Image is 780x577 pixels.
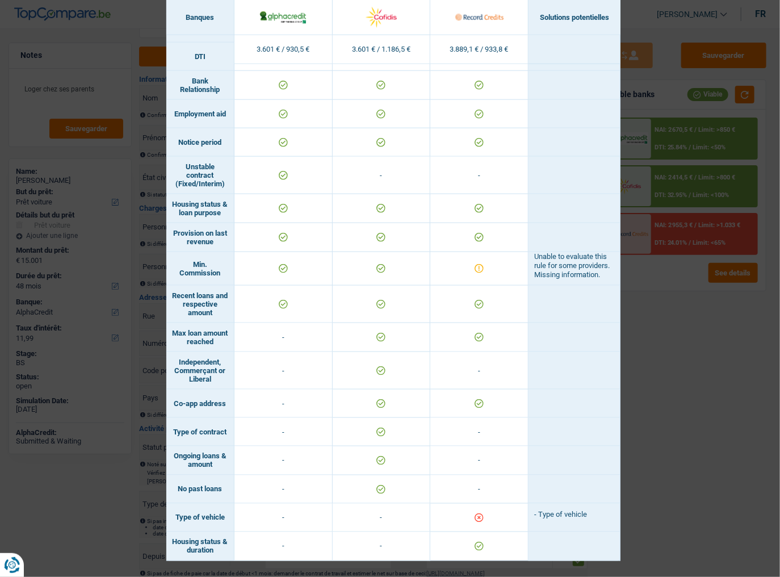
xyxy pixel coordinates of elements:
[234,418,333,446] td: -
[166,223,234,252] td: Provision on last revenue
[430,35,529,64] td: 3.889,1 € / 933,8 €
[234,504,333,532] td: -
[333,35,431,64] td: 3.601 € / 1.186,5 €
[166,252,234,286] td: Min. Commission
[529,504,620,532] td: - Type of vehicle
[166,475,234,504] td: No past loans
[333,504,431,532] td: -
[234,352,333,390] td: -
[234,323,333,352] td: -
[455,5,504,30] img: Record Credits
[166,157,234,194] td: Unstable contract (Fixed/Interim)
[430,475,529,504] td: -
[357,5,405,30] img: Cofidis
[166,504,234,532] td: Type of vehicle
[166,71,234,100] td: Bank Relationship
[234,532,333,561] td: -
[166,100,234,128] td: Employment aid
[529,252,620,286] td: Unable to evaluate this rule for some providers. Missing information.
[166,446,234,475] td: Ongoing loans & amount
[166,128,234,157] td: Notice period
[166,352,234,390] td: Independent, Commerçant or Liberal
[166,418,234,446] td: Type of contract
[166,286,234,323] td: Recent loans and respective amount
[430,446,529,475] td: -
[234,475,333,504] td: -
[166,532,234,561] td: Housing status & duration
[430,352,529,390] td: -
[234,390,333,418] td: -
[234,446,333,475] td: -
[259,10,307,24] img: AlphaCredit
[333,532,431,561] td: -
[166,194,234,223] td: Housing status & loan purpose
[430,157,529,194] td: -
[333,157,431,194] td: -
[166,43,234,71] td: DTI
[166,323,234,352] td: Max loan amount reached
[234,35,333,64] td: 3.601 € / 930,5 €
[430,418,529,446] td: -
[166,390,234,418] td: Co-app address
